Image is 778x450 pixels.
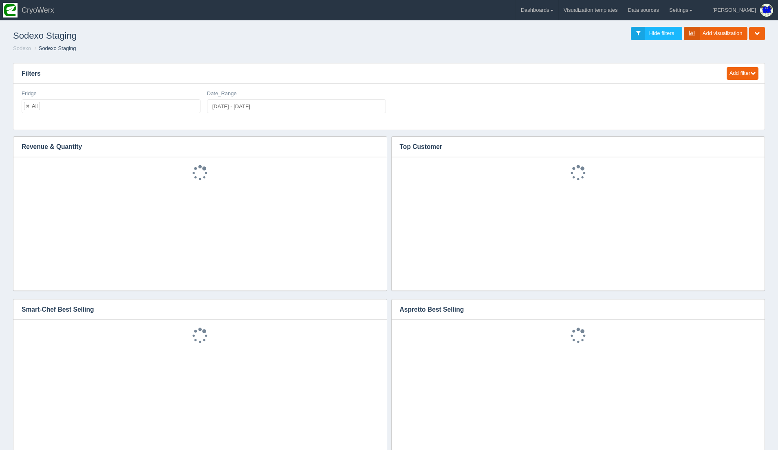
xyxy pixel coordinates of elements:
[207,90,237,98] label: Date_Range
[32,103,37,109] div: All
[33,45,76,52] li: Sodexo Staging
[727,67,758,80] button: Add filter
[684,27,748,40] a: Add visualization
[3,3,18,17] img: so2zg2bv3y2ub16hxtjr.png
[13,45,31,51] a: Sodexo
[392,137,753,157] h3: Top Customer
[392,299,753,320] h3: Aspretto Best Selling
[22,6,54,14] span: CryoWerx
[13,137,375,157] h3: Revenue & Quantity
[712,2,756,18] div: [PERSON_NAME]
[631,27,682,40] a: Hide filters
[649,30,674,36] span: Hide filters
[13,27,389,45] h1: Sodexo Staging
[13,299,375,320] h3: Smart-Chef Best Selling
[22,90,37,98] label: Fridge
[760,4,773,17] img: Profile Picture
[13,63,719,84] h3: Filters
